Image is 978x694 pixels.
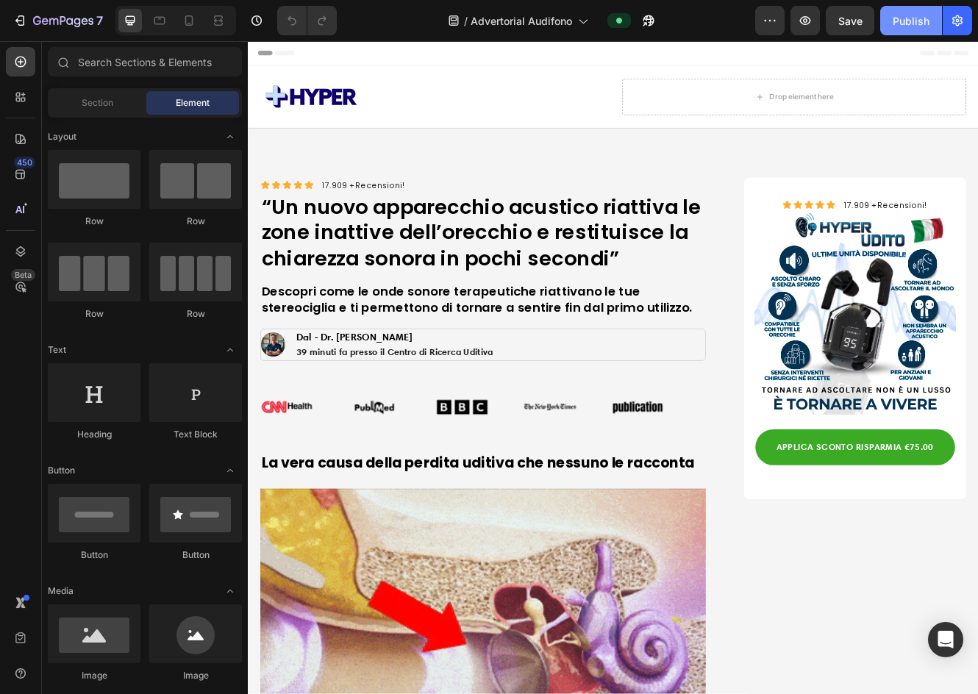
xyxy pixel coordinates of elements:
[6,6,110,35] button: 7
[90,168,129,182] span: 17.909 +
[15,352,45,382] img: gempages_581583292571059113-f9d22d73-6c25-4af3-903f-fbcbf02979ff.png
[121,434,183,451] img: [object Object]
[96,12,103,29] p: 7
[928,622,963,657] div: Open Intercom Messenger
[58,369,296,383] strong: 39 minuti fa presso il Centro di Ricerca Uditiva
[48,428,140,441] div: Heading
[58,350,199,365] strong: Dal - Dr. [PERSON_NAME]
[630,62,708,74] div: Drop element here
[176,96,210,110] span: Element
[48,47,242,76] input: Search Sections & Elements
[638,484,799,497] strong: APPLICA SCONTO RISPARMIA €
[471,13,572,29] span: Advertorial Audifono
[440,429,502,456] img: Alt image
[90,168,190,182] p: Recensioni
[48,130,76,143] span: Layout
[149,548,242,562] div: Button
[893,13,929,29] div: Publish
[227,425,289,459] img: [object Object]
[218,459,242,482] span: Toggle open
[149,307,242,321] div: Row
[48,215,140,228] div: Row
[14,157,35,168] div: 450
[48,343,66,357] span: Text
[48,464,75,477] span: Button
[11,269,35,281] div: Beta
[248,41,978,694] iframe: Design area
[218,338,242,362] span: Toggle open
[48,548,140,562] div: Button
[48,584,74,598] span: Media
[48,307,140,321] div: Row
[82,96,113,110] span: Section
[218,579,242,603] span: Toggle open
[48,669,140,682] div: Image
[16,500,552,522] p: La vera causa della perdita uditiva che nessuno le racconta
[149,669,242,682] div: Image
[826,6,874,35] button: Save
[15,428,77,457] img: [object Object]
[186,168,190,182] span: !
[613,469,854,513] a: APPLICA SCONTO RISPARMIA €75.00
[611,207,855,451] img: gempages_581583292571059113-bd899925-7cdb-473d-858a-86fb347df9b3.svg
[149,428,242,441] div: Text Block
[15,184,553,282] h1: “Un nuovo apparecchio acustico riattiva le zone inattive dell’orecchio e restituisce la chiarezza...
[799,484,828,498] p: 75.00
[277,6,337,35] div: Undo/Redo
[720,191,820,206] p: Recensioni
[880,6,942,35] button: Publish
[15,292,553,333] h1: Descopri come le onde sonore terapeutiche riattivano le tue stereociglia e ti permettono di torna...
[149,215,242,228] div: Row
[838,15,863,27] span: Save
[218,125,242,149] span: Toggle open
[333,438,395,446] img: [object Object]
[816,191,820,205] span: !
[464,13,468,29] span: /
[720,191,760,205] span: 17.909 +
